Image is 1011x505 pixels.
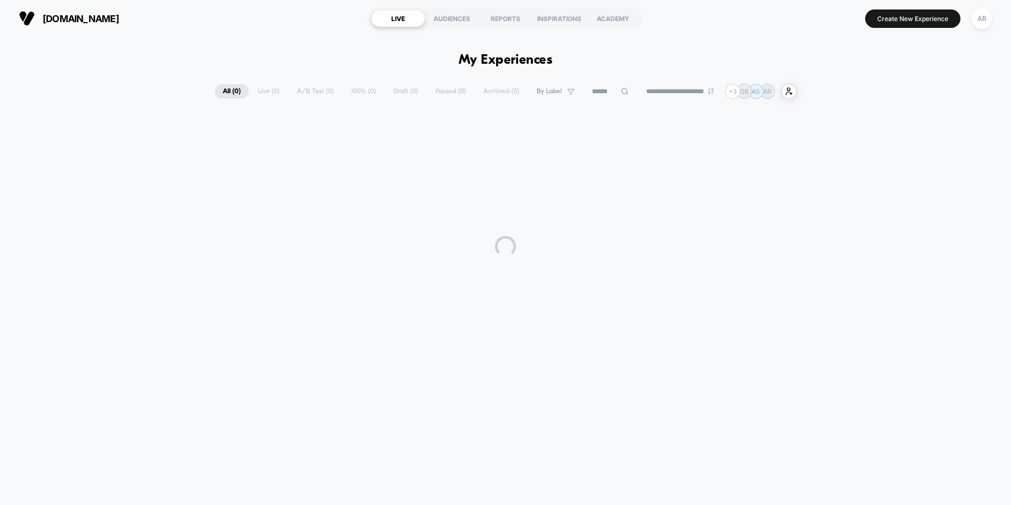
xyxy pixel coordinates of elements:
div: INSPIRATIONS [532,10,586,27]
button: [DOMAIN_NAME] [16,10,122,27]
p: AR [763,87,771,95]
h1: My Experiences [459,53,553,68]
span: All ( 0 ) [215,84,249,98]
span: [DOMAIN_NAME] [43,13,119,24]
div: AUDIENCES [425,10,479,27]
div: LIVE [371,10,425,27]
span: By Label [537,87,562,95]
div: ACADEMY [586,10,640,27]
img: end [708,88,714,94]
button: AR [968,8,995,29]
p: GB [740,87,749,95]
div: AR [972,8,992,29]
img: Visually logo [19,11,35,26]
div: + 3 [725,84,740,99]
div: REPORTS [479,10,532,27]
p: AS [751,87,760,95]
button: Create New Experience [865,9,960,28]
